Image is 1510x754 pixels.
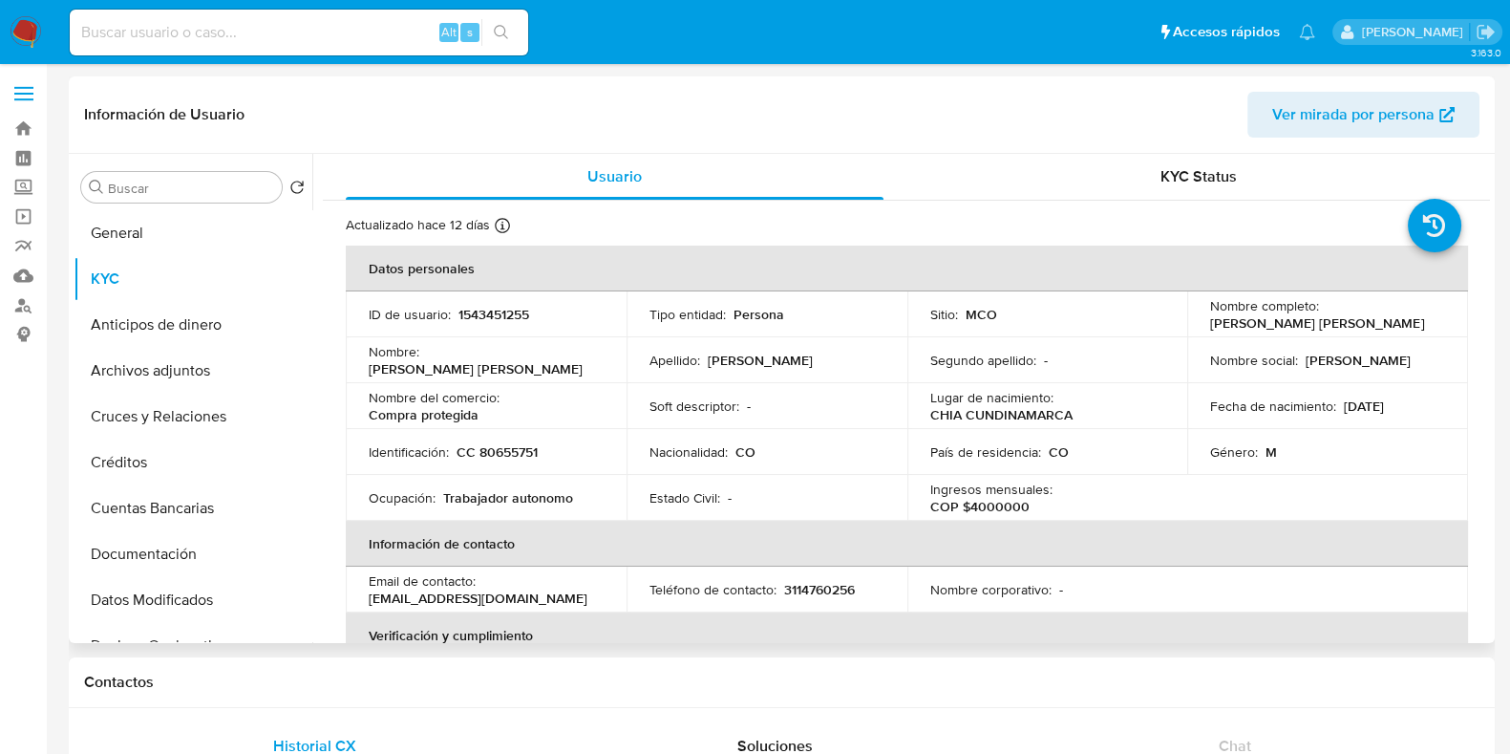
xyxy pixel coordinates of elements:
[649,489,720,506] p: Estado Civil :
[649,581,776,598] p: Teléfono de contacto :
[74,210,312,256] button: General
[74,577,312,623] button: Datos Modificados
[369,389,500,406] p: Nombre del comercio :
[1049,443,1069,461] p: CO
[728,489,732,506] p: -
[467,23,473,41] span: s
[458,306,529,323] p: 1543451255
[1210,297,1319,314] p: Nombre completo :
[930,443,1041,461] p: País de residencia :
[481,19,521,46] button: search-icon
[74,394,312,440] button: Cruces y Relaciones
[649,398,739,415] p: Soft descriptor :
[708,352,813,369] p: [PERSON_NAME]
[84,673,1479,692] h1: Contactos
[1210,314,1424,332] p: [PERSON_NAME] [PERSON_NAME]
[74,485,312,531] button: Cuentas Bancarias
[369,360,583,377] p: [PERSON_NAME] [PERSON_NAME]
[457,443,538,461] p: CC 80655751
[74,440,312,485] button: Créditos
[369,489,436,506] p: Ocupación :
[930,352,1036,369] p: Segundo apellido :
[734,306,784,323] p: Persona
[1265,443,1277,461] p: M
[930,406,1073,423] p: CHIA CUNDINAMARCA
[441,23,457,41] span: Alt
[1044,352,1048,369] p: -
[649,352,700,369] p: Apellido :
[649,306,726,323] p: Tipo entidad :
[747,398,751,415] p: -
[1476,22,1496,42] a: Salir
[369,443,449,461] p: Identificación :
[346,246,1468,291] th: Datos personales
[369,590,587,607] p: [EMAIL_ADDRESS][DOMAIN_NAME]
[1210,398,1336,415] p: Fecha de nacimiento :
[74,348,312,394] button: Archivos adjuntos
[369,572,476,590] p: Email de contacto :
[1306,352,1411,369] p: [PERSON_NAME]
[74,531,312,577] button: Documentación
[1059,581,1063,598] p: -
[108,180,274,197] input: Buscar
[1272,92,1435,138] span: Ver mirada por persona
[1361,23,1469,41] p: felipe.cayon@mercadolibre.com
[74,256,312,302] button: KYC
[369,343,419,360] p: Nombre :
[735,443,755,461] p: CO
[369,306,451,323] p: ID de usuario :
[346,521,1468,567] th: Información de contacto
[930,481,1053,498] p: Ingresos mensuales :
[289,180,305,201] button: Volver al orden por defecto
[74,302,312,348] button: Anticipos de dinero
[1210,443,1258,461] p: Género :
[1173,22,1280,42] span: Accesos rápidos
[930,389,1053,406] p: Lugar de nacimiento :
[966,306,997,323] p: MCO
[1344,398,1384,415] p: [DATE]
[930,581,1052,598] p: Nombre corporativo :
[346,613,1468,658] th: Verificación y cumplimiento
[84,105,245,124] h1: Información de Usuario
[443,489,573,506] p: Trabajador autonomo
[1210,352,1298,369] p: Nombre social :
[649,443,728,461] p: Nacionalidad :
[1247,92,1479,138] button: Ver mirada por persona
[930,306,958,323] p: Sitio :
[74,623,312,669] button: Devices Geolocation
[784,581,855,598] p: 3114760256
[1160,165,1237,187] span: KYC Status
[346,216,490,234] p: Actualizado hace 12 días
[369,406,479,423] p: Compra protegida
[70,20,528,45] input: Buscar usuario o caso...
[89,180,104,195] button: Buscar
[1299,24,1315,40] a: Notificaciones
[587,165,642,187] span: Usuario
[930,498,1030,515] p: COP $4000000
